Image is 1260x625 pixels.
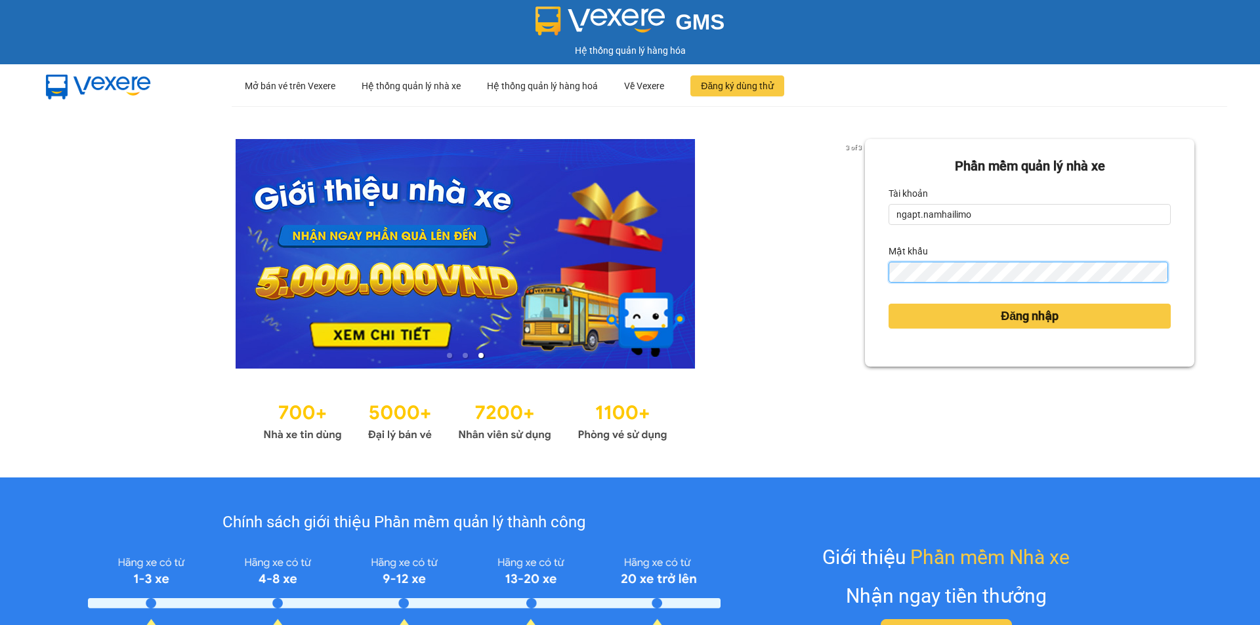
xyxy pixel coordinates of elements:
[1001,307,1059,325] span: Đăng nhập
[846,580,1047,611] div: Nhận ngay tiền thưởng
[245,65,335,107] div: Mở bán vé trên Vexere
[487,65,598,107] div: Hệ thống quản lý hàng hoá
[889,156,1171,176] div: Phần mềm quản lý nhà xe
[463,353,468,358] li: slide item 2
[88,510,720,535] div: Chính sách giới thiệu Phần mềm quản lý thành công
[66,139,84,369] button: previous slide / item
[889,262,1167,283] input: Mật khẩu
[263,395,667,445] img: Statistics.png
[447,353,452,358] li: slide item 1
[889,183,928,204] label: Tài khoản
[690,75,784,96] button: Đăng ký dùng thử
[535,7,665,35] img: logo 2
[847,139,865,369] button: next slide / item
[624,65,664,107] div: Về Vexere
[889,304,1171,329] button: Đăng nhập
[478,353,484,358] li: slide item 3
[822,542,1070,573] div: Giới thiệu
[842,139,865,156] p: 3 of 3
[889,241,928,262] label: Mật khẩu
[675,10,724,34] span: GMS
[701,79,774,93] span: Đăng ký dùng thử
[3,43,1257,58] div: Hệ thống quản lý hàng hóa
[910,542,1070,573] span: Phần mềm Nhà xe
[362,65,461,107] div: Hệ thống quản lý nhà xe
[535,20,725,30] a: GMS
[889,204,1171,225] input: Tài khoản
[33,64,164,108] img: mbUUG5Q.png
